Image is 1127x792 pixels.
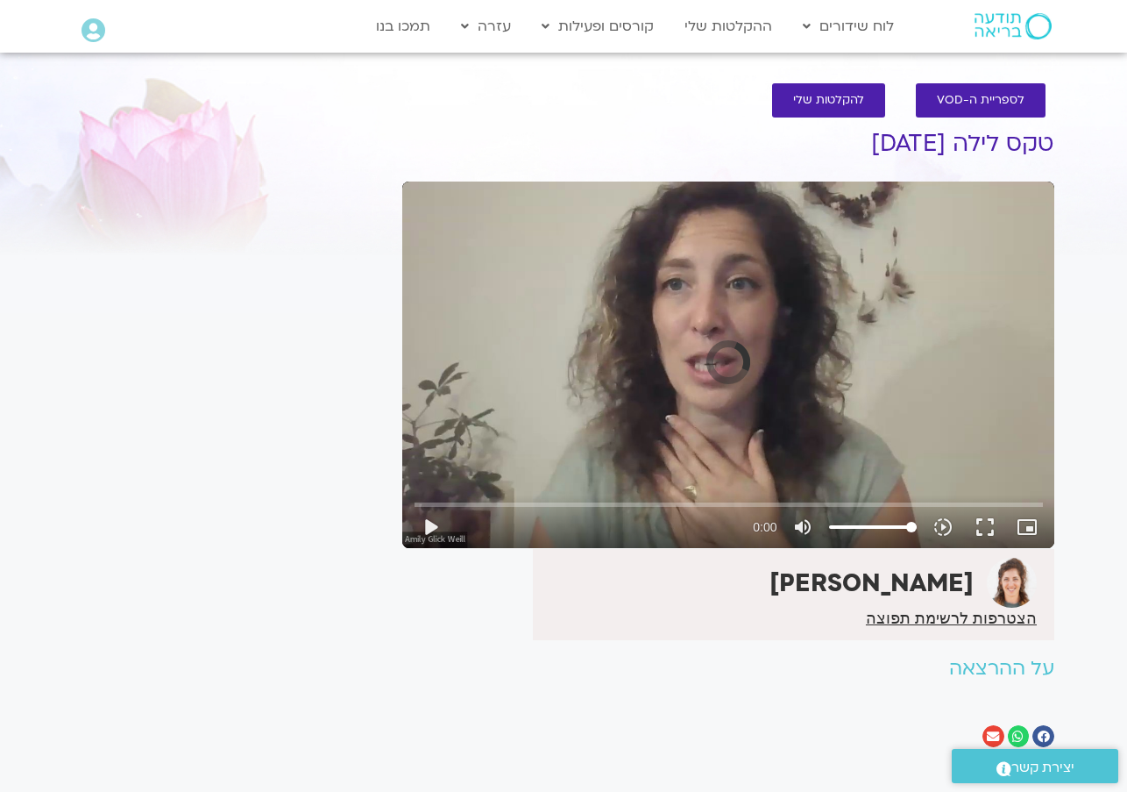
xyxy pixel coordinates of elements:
img: אמילי גליק [987,558,1037,608]
a: לספריית ה-VOD [916,83,1045,118]
div: שיתוף ב email [982,725,1004,747]
strong: [PERSON_NAME] [769,567,974,600]
a: תמכו בנו [367,10,439,43]
span: להקלטות שלי [793,94,864,107]
span: יצירת קשר [1011,756,1074,780]
div: שיתוף ב facebook [1032,725,1054,747]
a: יצירת קשר [952,749,1118,783]
img: תודעה בריאה [975,13,1052,39]
a: קורסים ופעילות [533,10,663,43]
a: ההקלטות שלי [676,10,781,43]
a: לוח שידורים [794,10,903,43]
a: עזרה [452,10,520,43]
span: לספריית ה-VOD [937,94,1024,107]
h2: על ההרצאה [402,658,1054,680]
a: להקלטות שלי [772,83,885,118]
div: שיתוף ב whatsapp [1008,725,1030,747]
a: הצטרפות לרשימת תפוצה [866,610,1037,626]
h1: טקס לילה [DATE] [402,131,1054,157]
